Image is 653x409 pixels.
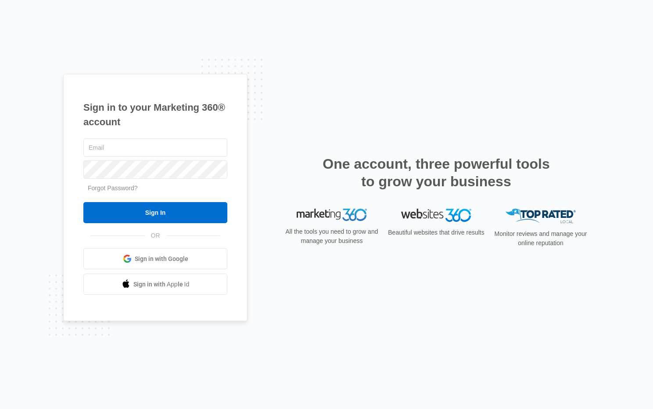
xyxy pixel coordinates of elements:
[492,229,590,248] p: Monitor reviews and manage your online reputation
[283,227,381,246] p: All the tools you need to grow and manage your business
[83,138,227,157] input: Email
[83,202,227,223] input: Sign In
[145,231,166,240] span: OR
[88,185,138,192] a: Forgot Password?
[506,209,576,223] img: Top Rated Local
[135,254,188,264] span: Sign in with Google
[83,248,227,269] a: Sign in with Google
[401,209,471,221] img: Websites 360
[320,155,553,190] h2: One account, three powerful tools to grow your business
[387,228,485,237] p: Beautiful websites that drive results
[83,274,227,295] a: Sign in with Apple Id
[83,100,227,129] h1: Sign in to your Marketing 360® account
[297,209,367,221] img: Marketing 360
[133,280,190,289] span: Sign in with Apple Id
